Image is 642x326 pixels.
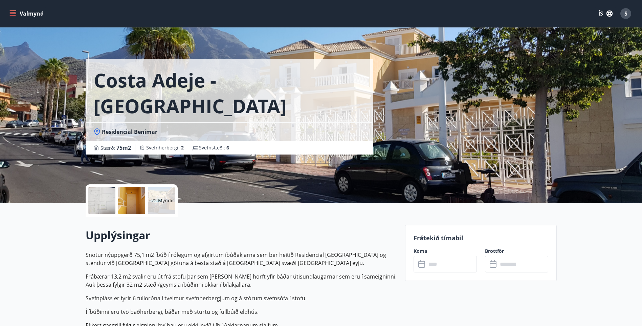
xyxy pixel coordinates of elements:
[94,67,365,119] h1: Costa Adeje -[GEOGRAPHIC_DATA]
[181,144,184,151] span: 2
[8,7,46,20] button: menu
[199,144,229,151] span: Svefnstæði :
[414,248,477,254] label: Koma
[414,233,548,242] p: Frátekið tímabil
[149,197,174,204] p: +22 Myndir
[485,248,548,254] label: Brottför
[86,272,397,289] p: Frábærar 13,2 m2 svalir eru út frá stofu þar sem [PERSON_NAME] horft yfir báðar útisundlaugarnar ...
[86,294,397,302] p: Svefnpláss er fyrir 6 fullorðna í tveimur svefnherbergjum og á stórum svefnsófa í stofu.
[226,144,229,151] span: 6
[86,228,397,243] h2: Upplýsingar
[116,144,131,151] span: 75 m2
[102,128,157,136] span: Residencial Benimar
[86,308,397,316] p: Í íbúðinni eru tvö baðherbergi, báðar með sturtu og fullbúið eldhús.
[624,10,627,17] span: S
[618,5,634,22] button: S
[101,144,131,152] span: Stærð :
[146,144,184,151] span: Svefnherbergi :
[595,7,616,20] button: ÍS
[86,251,397,267] p: Snotur nýuppgerð 75,1 m2 íbúð í rólegum og afgirtum íbúðakjarna sem ber heitið Residencial [GEOGR...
